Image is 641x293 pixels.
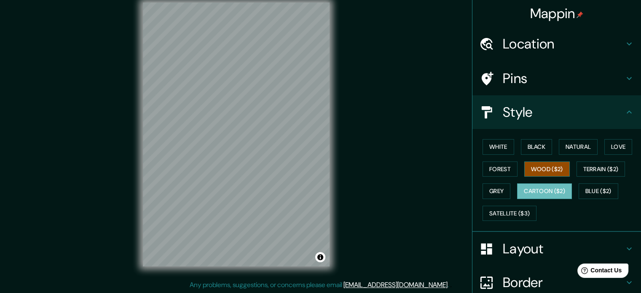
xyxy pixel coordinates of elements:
[450,280,452,290] div: .
[503,35,624,52] h4: Location
[472,27,641,61] div: Location
[503,240,624,257] h4: Layout
[472,95,641,129] div: Style
[604,139,632,155] button: Love
[343,280,448,289] a: [EMAIL_ADDRESS][DOMAIN_NAME]
[577,11,583,18] img: pin-icon.png
[483,161,518,177] button: Forest
[449,280,450,290] div: .
[503,70,624,87] h4: Pins
[190,280,449,290] p: Any problems, suggestions, or concerns please email .
[577,161,625,177] button: Terrain ($2)
[517,183,572,199] button: Cartoon ($2)
[472,232,641,266] div: Layout
[530,5,584,22] h4: Mappin
[143,3,330,266] canvas: Map
[579,183,618,199] button: Blue ($2)
[483,139,514,155] button: White
[503,274,624,291] h4: Border
[521,139,552,155] button: Black
[559,139,598,155] button: Natural
[524,161,570,177] button: Wood ($2)
[472,62,641,95] div: Pins
[315,252,325,262] button: Toggle attribution
[483,183,510,199] button: Grey
[503,104,624,121] h4: Style
[483,206,536,221] button: Satellite ($3)
[566,260,632,284] iframe: Help widget launcher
